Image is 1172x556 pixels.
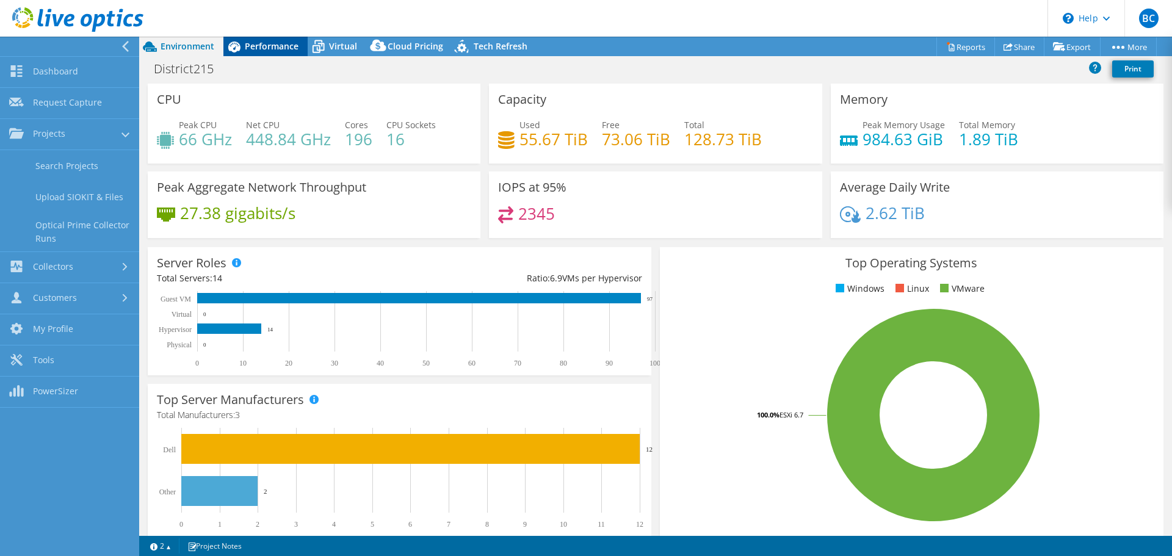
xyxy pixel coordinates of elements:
text: 11 [598,520,605,529]
text: 9 [523,520,527,529]
span: Total Memory [959,119,1015,131]
span: Tech Refresh [474,40,527,52]
text: 0 [203,311,206,317]
span: BC [1139,9,1159,28]
span: 14 [212,272,222,284]
span: Used [519,119,540,131]
text: Virtual [172,310,192,319]
text: 10 [239,359,247,367]
text: 90 [606,359,613,367]
span: Free [602,119,620,131]
text: 30 [331,359,338,367]
text: 0 [203,342,206,348]
a: Reports [936,37,995,56]
h4: 27.38 gigabits/s [180,206,295,220]
tspan: ESXi 6.7 [780,410,803,419]
h4: 2345 [518,207,555,220]
text: 1 [218,520,222,529]
a: Project Notes [179,538,250,554]
h4: 128.73 TiB [684,132,762,146]
text: 8 [485,520,489,529]
text: 10 [560,520,567,529]
h3: Average Daily Write [840,181,950,194]
text: 50 [422,359,430,367]
h4: 1.89 TiB [959,132,1018,146]
span: Peak Memory Usage [863,119,945,131]
h3: Capacity [498,93,546,106]
text: Hypervisor [159,325,192,334]
text: 60 [468,359,476,367]
span: 3 [235,409,240,421]
span: Performance [245,40,298,52]
text: 12 [636,520,643,529]
span: Environment [161,40,214,52]
text: Guest VM [161,295,191,303]
text: Physical [167,341,192,349]
h4: 66 GHz [179,132,232,146]
a: Export [1044,37,1101,56]
h4: Total Manufacturers: [157,408,642,422]
span: Net CPU [246,119,280,131]
div: Total Servers: [157,272,399,285]
h4: 16 [386,132,436,146]
text: 80 [560,359,567,367]
li: Linux [892,282,929,295]
h4: 984.63 GiB [863,132,945,146]
text: 2 [264,488,267,495]
h4: 196 [345,132,372,146]
text: 40 [377,359,384,367]
span: 6.9 [550,272,562,284]
text: Dell [163,446,176,454]
h3: Top Server Manufacturers [157,393,304,406]
text: 3 [294,520,298,529]
h3: Memory [840,93,888,106]
text: 7 [447,520,450,529]
text: Other [159,488,176,496]
text: 6 [408,520,412,529]
h4: 73.06 TiB [602,132,670,146]
text: 0 [195,359,199,367]
h3: IOPS at 95% [498,181,566,194]
span: Cloud Pricing [388,40,443,52]
text: 4 [332,520,336,529]
li: VMware [937,282,985,295]
h4: 448.84 GHz [246,132,331,146]
svg: \n [1063,13,1074,24]
h3: Peak Aggregate Network Throughput [157,181,366,194]
text: 2 [256,520,259,529]
h4: 55.67 TiB [519,132,588,146]
a: 2 [142,538,179,554]
span: Total [684,119,704,131]
h3: CPU [157,93,181,106]
div: Ratio: VMs per Hypervisor [399,272,642,285]
span: CPU Sockets [386,119,436,131]
h4: 2.62 TiB [866,206,925,220]
text: 20 [285,359,292,367]
a: Print [1112,60,1154,78]
text: 14 [267,327,273,333]
h3: Top Operating Systems [669,256,1154,270]
text: 97 [647,296,653,302]
span: Peak CPU [179,119,217,131]
span: Cores [345,119,368,131]
h3: Server Roles [157,256,226,270]
text: 0 [179,520,183,529]
text: 12 [646,446,653,453]
a: More [1100,37,1157,56]
text: 5 [371,520,374,529]
a: Share [994,37,1044,56]
span: Virtual [329,40,357,52]
text: 100 [649,359,660,367]
h1: District215 [148,62,233,76]
tspan: 100.0% [757,410,780,419]
li: Windows [833,282,884,295]
text: 70 [514,359,521,367]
